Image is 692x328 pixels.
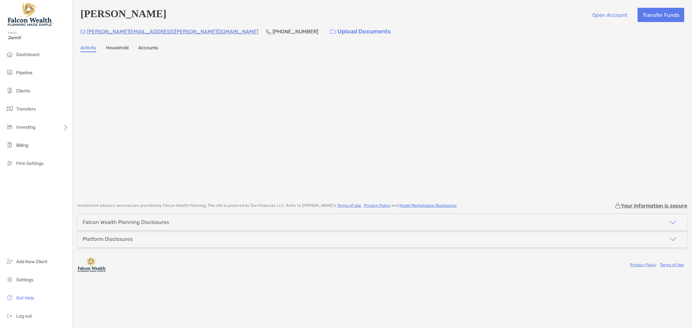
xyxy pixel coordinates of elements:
span: Billing [16,143,28,148]
a: Privacy Policy [364,203,391,208]
span: Clients [16,88,30,94]
img: Email Icon [80,30,86,34]
a: Privacy Policy [630,263,657,267]
span: Get Help [16,295,34,301]
button: Open Account [587,8,632,22]
a: Terms of Use [660,263,684,267]
img: get-help icon [6,294,14,301]
img: dashboard icon [6,50,14,58]
img: Falcon Wealth Planning Logo [8,3,53,26]
img: transfers icon [6,105,14,112]
a: Model Marketplace Disclosures [399,203,456,208]
a: Accounts [138,45,158,52]
img: logout icon [6,312,14,320]
img: clients icon [6,87,14,94]
a: Household [106,45,128,52]
img: company logo [78,257,107,272]
div: Platform Disclosures [83,236,133,242]
span: Log out [16,313,32,319]
a: Upload Documents [326,25,395,39]
img: firm-settings icon [6,159,14,167]
img: icon arrow [669,235,677,243]
span: Firm Settings [16,161,43,166]
button: Transfer Funds [637,8,684,22]
img: add_new_client icon [6,257,14,265]
span: Investing [16,124,35,130]
p: [PHONE_NUMBER] [273,28,318,36]
span: Jamil! [8,35,68,41]
a: Activity [80,45,96,52]
span: Settings [16,277,33,283]
span: Transfers [16,106,36,112]
img: icon arrow [669,218,677,226]
h4: [PERSON_NAME] [80,8,166,22]
p: Investment advisory services are provided by Falcon Wealth Planning . This site is powered by Zoe... [78,203,457,208]
p: Your information is secure [621,203,687,209]
img: Phone Icon [266,29,271,34]
img: settings icon [6,275,14,283]
span: Add New Client [16,259,47,264]
p: [PERSON_NAME][EMAIL_ADDRESS][PERSON_NAME][DOMAIN_NAME] [87,28,258,36]
span: Pipeline [16,70,32,76]
a: Terms of Use [337,203,361,208]
img: pipeline icon [6,68,14,76]
div: Falcon Wealth Planning Disclosures [83,219,169,225]
img: investing icon [6,123,14,131]
span: Dashboard [16,52,39,57]
img: billing icon [6,141,14,149]
img: button icon [330,29,336,34]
